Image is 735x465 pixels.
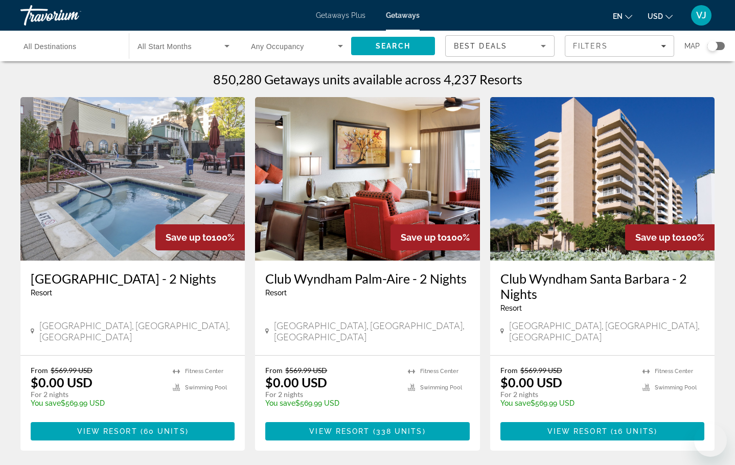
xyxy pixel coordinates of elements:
[420,368,458,375] span: Fitness Center
[309,427,370,435] span: View Resort
[351,37,435,55] button: Search
[265,399,397,407] p: $569.99 USD
[265,366,283,375] span: From
[573,42,608,50] span: Filters
[565,35,674,57] button: Filters
[251,42,304,51] span: Any Occupancy
[31,366,48,375] span: From
[31,390,163,399] p: For 2 nights
[255,97,479,261] img: Club Wyndham Palm-Aire - 2 Nights
[454,40,546,52] mat-select: Sort by
[185,368,223,375] span: Fitness Center
[614,427,654,435] span: 16 units
[137,42,192,51] span: All Start Months
[31,399,61,407] span: You save
[608,427,657,435] span: ( )
[370,427,425,435] span: ( )
[509,320,704,342] span: [GEOGRAPHIC_DATA], [GEOGRAPHIC_DATA], [GEOGRAPHIC_DATA]
[144,427,186,435] span: 60 units
[376,427,423,435] span: 338 units
[166,232,212,243] span: Save up to
[137,427,189,435] span: ( )
[155,224,245,250] div: 100%
[265,422,469,440] button: View Resort(338 units)
[265,271,469,286] a: Club Wyndham Palm-Aire - 2 Nights
[500,399,531,407] span: You save
[24,40,116,53] input: Select destination
[31,289,52,297] span: Resort
[500,390,632,399] p: For 2 nights
[401,232,447,243] span: Save up to
[265,289,287,297] span: Resort
[51,366,93,375] span: $569.99 USD
[386,11,420,19] a: Getaways
[625,224,715,250] div: 100%
[655,368,693,375] span: Fitness Center
[500,304,522,312] span: Resort
[31,422,235,440] button: View Resort(60 units)
[20,97,245,261] img: WorldMark Avenue Plaza - 2 Nights
[655,384,697,391] span: Swimming Pool
[31,375,93,390] p: $0.00 USD
[265,375,327,390] p: $0.00 USD
[77,427,137,435] span: View Resort
[613,12,623,20] span: en
[696,10,706,20] span: VJ
[490,97,715,261] img: Club Wyndham Santa Barbara - 2 Nights
[316,11,365,19] a: Getaways Plus
[648,12,663,20] span: USD
[391,224,480,250] div: 100%
[213,72,522,87] h1: 850,280 Getaways units available across 4,237 Resorts
[265,399,295,407] span: You save
[454,42,507,50] span: Best Deals
[31,271,235,286] a: [GEOGRAPHIC_DATA] - 2 Nights
[547,427,608,435] span: View Resort
[500,375,562,390] p: $0.00 USD
[635,232,681,243] span: Save up to
[500,366,518,375] span: From
[688,5,715,26] button: User Menu
[285,366,327,375] span: $569.99 USD
[39,320,235,342] span: [GEOGRAPHIC_DATA], [GEOGRAPHIC_DATA], [GEOGRAPHIC_DATA]
[20,2,123,29] a: Travorium
[265,390,397,399] p: For 2 nights
[274,320,469,342] span: [GEOGRAPHIC_DATA], [GEOGRAPHIC_DATA], [GEOGRAPHIC_DATA]
[613,9,632,24] button: Change language
[31,399,163,407] p: $569.99 USD
[185,384,227,391] span: Swimming Pool
[648,9,673,24] button: Change currency
[500,399,632,407] p: $569.99 USD
[694,424,727,457] iframe: Pulsante per aprire la finestra di messaggistica
[500,271,704,301] a: Club Wyndham Santa Barbara - 2 Nights
[684,39,700,53] span: Map
[520,366,562,375] span: $569.99 USD
[24,42,77,51] span: All Destinations
[500,422,704,440] button: View Resort(16 units)
[376,42,410,50] span: Search
[420,384,462,391] span: Swimming Pool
